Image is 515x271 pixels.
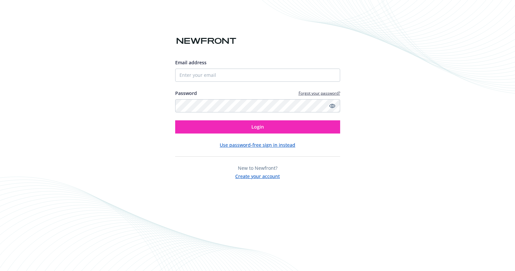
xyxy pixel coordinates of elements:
input: Enter your password [175,99,340,112]
a: Show password [328,102,336,110]
span: Email address [175,59,207,66]
button: Use password-free sign in instead [220,141,295,148]
img: Newfront logo [175,35,238,47]
a: Forgot your password? [299,90,340,96]
input: Enter your email [175,69,340,82]
button: Create your account [235,171,280,180]
span: New to Newfront? [238,165,277,171]
span: Login [251,124,264,130]
button: Login [175,120,340,134]
label: Password [175,90,197,97]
